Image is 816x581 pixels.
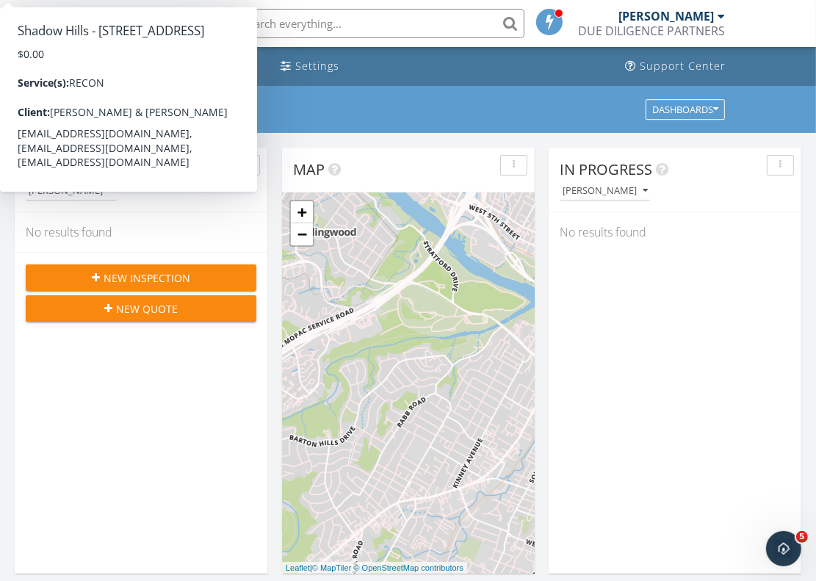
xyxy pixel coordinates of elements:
[91,95,237,120] span: My Dashboard
[26,264,256,291] button: New Inspection
[312,563,352,572] a: © MapTiler
[82,20,245,51] a: SPECTORA
[646,99,725,120] button: Dashboards
[652,104,718,115] div: Dashboards
[619,53,732,80] a: Support Center
[209,59,257,73] div: Contacts
[84,53,173,80] a: Dashboard
[116,301,178,317] span: New Quote
[26,295,256,322] button: New Quote
[796,531,808,543] span: 5
[295,59,339,73] div: Settings
[282,562,467,574] div: |
[293,159,325,179] span: Map
[560,181,651,201] button: [PERSON_NAME]
[640,59,726,73] div: Support Center
[291,201,313,223] a: Zoom in
[563,186,648,196] div: [PERSON_NAME]
[766,531,801,566] iframe: Intercom live chat
[82,7,114,40] img: The Best Home Inspection Software - Spectora
[354,563,463,572] a: © OpenStreetMap contributors
[15,212,267,252] div: No results found
[26,159,73,179] span: [DATE]
[275,53,345,80] a: Settings
[26,181,117,201] button: [PERSON_NAME]
[560,159,652,179] span: In Progress
[29,186,114,196] div: [PERSON_NAME]
[286,563,310,572] a: Leaflet
[124,7,245,38] span: SPECTORA
[549,212,801,252] div: No results found
[106,59,167,73] div: Dashboard
[185,53,263,80] a: Contacts
[618,9,714,24] div: [PERSON_NAME]
[231,9,524,38] input: Search everything...
[578,24,725,38] div: DUE DILIGENCE PARTNERS
[104,270,190,286] span: New Inspection
[291,223,313,245] a: Zoom out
